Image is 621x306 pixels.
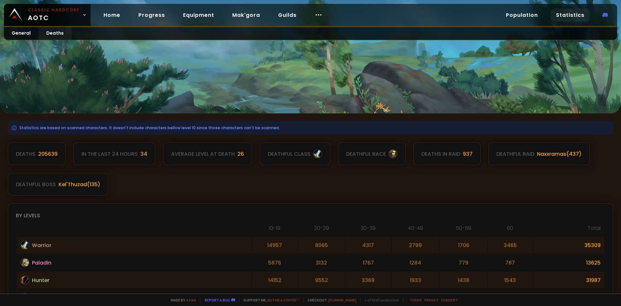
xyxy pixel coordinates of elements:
td: 12122 [252,289,298,306]
span: Support me, [239,298,300,302]
td: 5441 [298,289,345,306]
a: Home [98,8,125,22]
td: 31987 [533,272,605,289]
span: AOTC [28,7,80,23]
div: Statistics are based on scanned characters. It doesn't include characters bellow level 10 since t... [8,121,613,135]
td: 2000 [392,289,439,306]
div: In the last 24 hours [82,150,138,158]
td: 9552 [298,272,345,289]
span: Paladin [32,259,51,267]
td: 1706 [440,237,487,254]
div: deathful raid [496,150,534,158]
th: 50-59 [440,224,487,236]
span: Hunter [32,276,49,284]
td: 14152 [252,272,298,289]
a: General [4,27,38,40]
div: 26 [237,150,244,158]
a: Terms [410,298,422,302]
a: Population [501,8,543,22]
div: 34 [140,150,147,158]
span: v. d752d5 - production [360,298,399,302]
a: Privacy [424,298,438,302]
td: 8065 [298,237,345,254]
span: Warrior [32,241,51,249]
a: [DOMAIN_NAME] [328,298,356,302]
td: 2190 [488,289,533,306]
div: 937 [463,150,473,158]
a: Equipment [178,8,219,22]
td: 14957 [252,237,298,254]
th: 20-29 [298,224,345,236]
td: 1933 [392,272,439,289]
small: Classic Hardcore [28,7,80,13]
a: Guilds [273,8,302,22]
a: Progress [133,8,170,22]
td: 3132 [298,254,345,271]
td: 5876 [252,254,298,271]
td: 4317 [345,237,391,254]
span: Checkout [303,298,356,302]
td: 13625 [533,254,605,271]
a: Consent [441,298,458,302]
div: Kel'Thuzad ( 135 ) [59,180,100,188]
th: 60 [488,224,533,236]
a: Mak'gora [227,8,265,22]
a: Statistics [551,8,590,22]
th: 40-49 [392,224,439,236]
div: Average level at death [171,150,235,158]
div: deathful class [268,150,310,158]
td: 1543 [488,272,533,289]
a: Report a bug [205,298,230,302]
th: 10-19 [252,224,298,236]
a: a fan [186,298,196,302]
td: 1284 [392,254,439,271]
div: Deaths [16,150,36,158]
span: Made by [167,298,196,302]
td: 35309 [533,237,605,254]
td: 779 [440,254,487,271]
div: By levels [16,211,605,220]
div: deathful race [346,150,386,158]
td: 2966 [345,289,391,306]
th: 30-39 [345,224,391,236]
th: Total [533,224,605,236]
td: 787 [488,254,533,271]
td: 1612 [440,289,487,306]
div: Naxxramas ( 437 ) [537,150,582,158]
td: 3369 [345,272,391,289]
a: Classic HardcoreAOTC [4,4,91,26]
td: 3465 [488,237,533,254]
td: 1767 [345,254,391,271]
div: deathful boss [16,180,56,188]
td: 1438 [440,272,487,289]
div: 205639 [38,150,58,158]
a: Deaths [38,27,71,40]
td: 26331 [533,289,605,306]
div: Deaths in raid [421,150,460,158]
td: 2799 [392,237,439,254]
a: Buy me a coffee [267,298,300,302]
